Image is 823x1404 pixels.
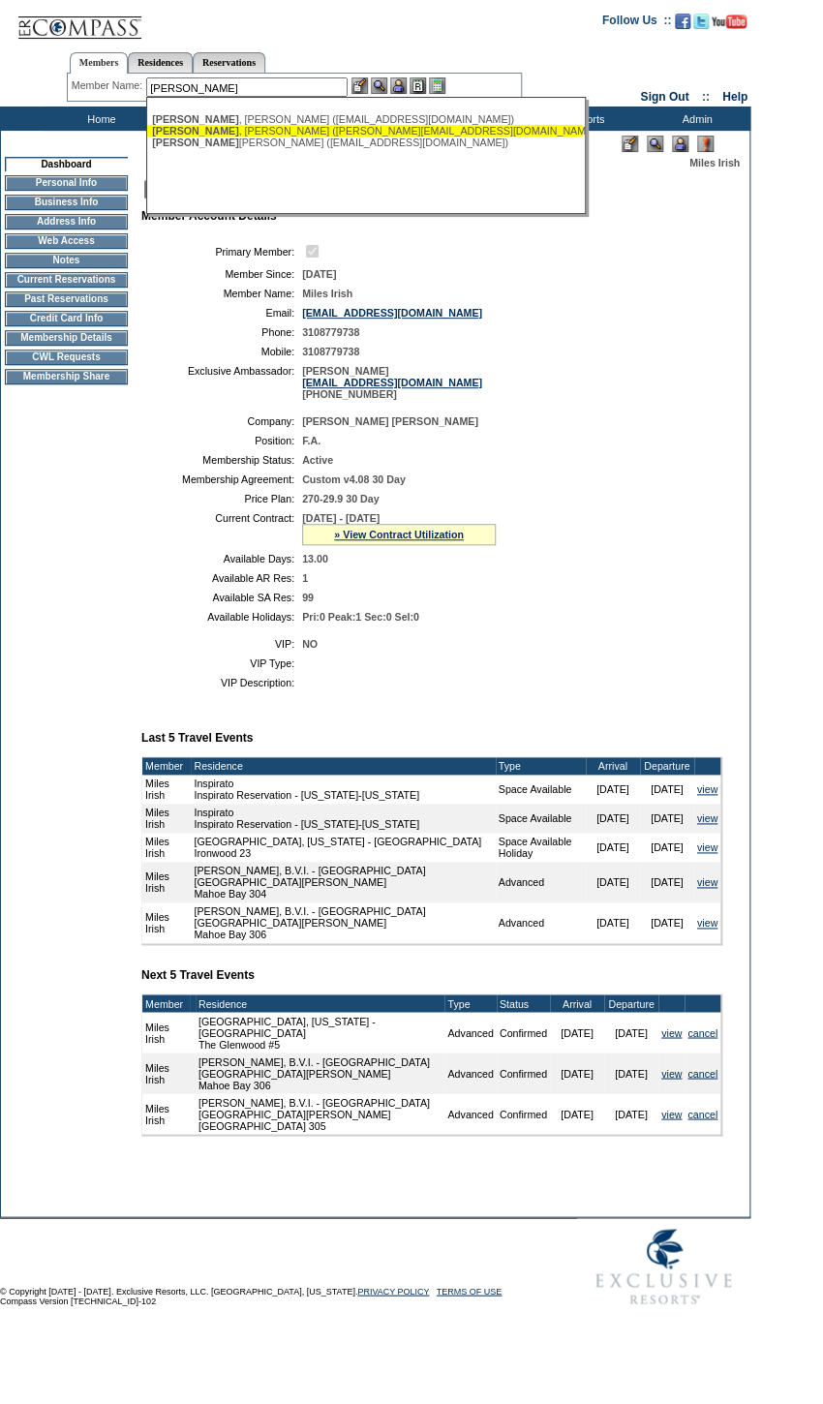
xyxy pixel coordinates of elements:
td: Price Plan: [149,493,294,504]
td: Inspirato Inspirato Reservation - [US_STATE]-[US_STATE] [191,775,495,804]
td: Primary Member: [149,242,294,260]
td: [DATE] [586,902,640,943]
td: [GEOGRAPHIC_DATA], [US_STATE] - [GEOGRAPHIC_DATA] Ironwood 23 [191,833,495,862]
td: Space Available [496,775,586,804]
td: Email: [149,307,294,319]
a: Subscribe to our YouTube Channel [712,19,747,31]
td: Inspirato Inspirato Reservation - [US_STATE]-[US_STATE] [191,804,495,833]
td: [DATE] [586,833,640,862]
span: Custom v4.08 30 Day [302,473,406,485]
td: Confirmed [497,1093,550,1134]
td: Status [497,994,550,1012]
a: view [661,1108,682,1119]
div: , [PERSON_NAME] ([PERSON_NAME][EMAIL_ADDRESS][DOMAIN_NAME]) [152,125,578,137]
span: 3108779738 [302,346,359,357]
td: Membership Share [5,369,128,384]
td: Advanced [496,862,586,902]
a: cancel [687,1067,717,1079]
td: Miles Irish [142,775,191,804]
span: [PERSON_NAME] [PHONE_NUMBER] [302,365,482,400]
td: Home [44,107,155,131]
td: Web Access [5,233,128,249]
td: [DATE] [586,862,640,902]
td: Member [142,994,190,1012]
td: Advanced [444,1093,496,1134]
td: Arrival [550,994,604,1012]
img: Reservations [410,77,426,94]
td: Member Name: [149,288,294,299]
a: Become our fan on Facebook [675,19,690,31]
td: Personal Info [5,175,128,191]
span: Miles Irish [302,288,352,299]
td: Advanced [444,1053,496,1093]
td: Current Reservations [5,272,128,288]
a: PRIVACY POLICY [357,1286,429,1296]
span: Miles Irish [689,157,740,168]
img: b_edit.gif [351,77,368,94]
td: Confirmed [497,1053,550,1093]
img: Follow us on Twitter [693,14,709,29]
td: Member [142,757,191,775]
td: [DATE] [550,1053,604,1093]
span: [PERSON_NAME] [152,125,238,137]
td: VIP Description: [149,677,294,688]
span: [PERSON_NAME] [PERSON_NAME] [302,415,478,427]
td: Business Info [5,195,128,210]
td: Space Available [496,804,586,833]
td: [DATE] [586,804,640,833]
td: [DATE] [604,1012,658,1053]
td: [DATE] [640,833,694,862]
td: Advanced [444,1012,496,1053]
span: 13.00 [302,553,328,565]
td: Current Contract: [149,512,294,545]
a: view [661,1026,682,1038]
a: view [697,783,717,795]
a: TERMS OF USE [437,1286,503,1296]
td: Membership Agreement: [149,473,294,485]
td: Available AR Res: [149,572,294,584]
td: Miles Irish [142,902,191,943]
img: Edit Mode [622,136,638,152]
img: Log Concern/Member Elevation [697,136,714,152]
img: Impersonate [390,77,407,94]
span: 270-29.9 30 Day [302,493,379,504]
td: Company: [149,415,294,427]
td: Space Available Holiday [496,833,586,862]
b: Member Account Details [141,209,277,223]
td: Membership Status: [149,454,294,466]
b: Last 5 Travel Events [141,731,253,745]
td: Arrival [586,757,640,775]
a: view [697,812,717,824]
img: Exclusive Resorts [577,1218,750,1315]
img: View [371,77,387,94]
td: Notes [5,253,128,268]
span: 99 [302,592,314,603]
td: Phone: [149,326,294,338]
td: [PERSON_NAME], B.V.I. - [GEOGRAPHIC_DATA] [GEOGRAPHIC_DATA][PERSON_NAME] Mahoe Bay 306 [196,1053,444,1093]
a: [EMAIL_ADDRESS][DOMAIN_NAME] [302,307,482,319]
td: Miles Irish [142,862,191,902]
b: Next 5 Travel Events [141,968,255,982]
a: Follow us on Twitter [693,19,709,31]
span: :: [702,90,710,104]
span: [PERSON_NAME] [152,113,238,125]
td: Member Since: [149,268,294,280]
td: VIP: [149,638,294,650]
td: Address Info [5,214,128,229]
td: [DATE] [604,1093,658,1134]
td: CWL Requests [5,350,128,365]
a: view [661,1067,682,1079]
div: , [PERSON_NAME] ([EMAIL_ADDRESS][DOMAIN_NAME]) [152,113,578,125]
a: Sign Out [640,90,688,104]
img: Impersonate [672,136,688,152]
td: [PERSON_NAME], B.V.I. - [GEOGRAPHIC_DATA] [GEOGRAPHIC_DATA][PERSON_NAME] Mahoe Bay 304 [191,862,495,902]
a: view [697,917,717,929]
td: [PERSON_NAME], B.V.I. - [GEOGRAPHIC_DATA] [GEOGRAPHIC_DATA][PERSON_NAME] Mahoe Bay 306 [191,902,495,943]
td: Miles Irish [142,804,191,833]
td: Membership Details [5,330,128,346]
td: [DATE] [586,775,640,804]
a: Reservations [193,52,265,73]
span: [DATE] - [DATE] [302,512,380,524]
td: Residence [196,994,444,1012]
td: Miles Irish [142,1053,190,1093]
